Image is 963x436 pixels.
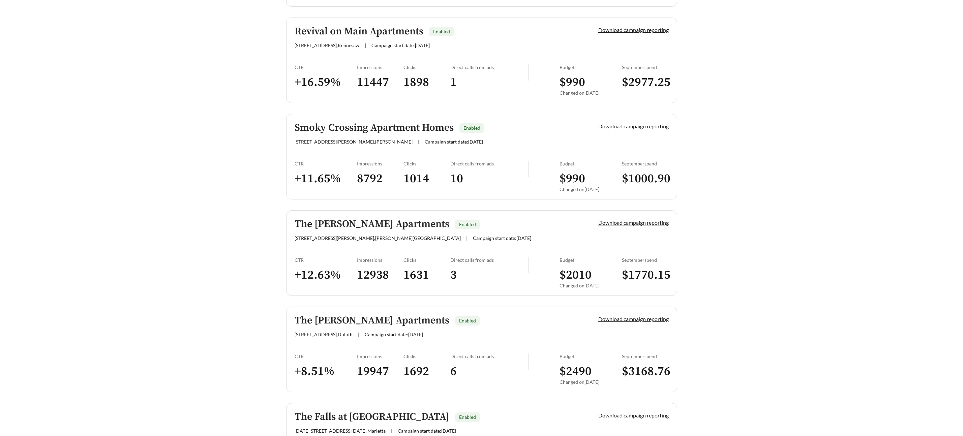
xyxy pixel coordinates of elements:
[450,75,528,90] h3: 1
[357,161,404,166] div: Impressions
[450,171,528,186] h3: 10
[463,125,480,131] span: Enabled
[425,139,483,145] span: Campaign start date: [DATE]
[450,64,528,70] div: Direct calls from ads
[459,318,476,323] span: Enabled
[528,161,529,177] img: line
[295,161,357,166] div: CTR
[357,364,404,379] h3: 19947
[560,283,622,288] div: Changed on [DATE]
[560,64,622,70] div: Budget
[403,353,450,359] div: Clicks
[357,171,404,186] h3: 8792
[371,42,430,48] span: Campaign start date: [DATE]
[365,42,366,48] span: |
[418,139,419,145] span: |
[528,257,529,273] img: line
[450,257,528,263] div: Direct calls from ads
[286,18,677,103] a: Revival on Main ApartmentsEnabled[STREET_ADDRESS],Kennesaw|Campaign start date:[DATE]Download cam...
[295,257,357,263] div: CTR
[560,75,622,90] h3: $ 990
[295,122,454,133] h5: Smoky Crossing Apartment Homes
[450,268,528,283] h3: 3
[622,171,669,186] h3: $ 1000.90
[560,257,622,263] div: Budget
[295,235,461,241] span: [STREET_ADDRESS][PERSON_NAME] , [PERSON_NAME][GEOGRAPHIC_DATA]
[560,186,622,192] div: Changed on [DATE]
[295,411,449,423] h5: The Falls at [GEOGRAPHIC_DATA]
[622,268,669,283] h3: $ 1770.15
[403,161,450,166] div: Clicks
[473,235,531,241] span: Campaign start date: [DATE]
[403,268,450,283] h3: 1631
[598,123,669,129] a: Download campaign reporting
[357,64,404,70] div: Impressions
[433,29,450,34] span: Enabled
[598,316,669,322] a: Download campaign reporting
[403,64,450,70] div: Clicks
[357,268,404,283] h3: 12938
[560,353,622,359] div: Budget
[403,171,450,186] h3: 1014
[358,332,359,337] span: |
[622,257,669,263] div: September spend
[528,353,529,370] img: line
[357,353,404,359] div: Impressions
[295,75,357,90] h3: + 16.59 %
[598,412,669,418] a: Download campaign reporting
[403,257,450,263] div: Clicks
[295,171,357,186] h3: + 11.65 %
[403,364,450,379] h3: 1692
[459,221,476,227] span: Enabled
[450,353,528,359] div: Direct calls from ads
[622,353,669,359] div: September spend
[560,379,622,385] div: Changed on [DATE]
[365,332,423,337] span: Campaign start date: [DATE]
[450,161,528,166] div: Direct calls from ads
[622,75,669,90] h3: $ 2977.25
[560,268,622,283] h3: $ 2010
[622,64,669,70] div: September spend
[598,219,669,226] a: Download campaign reporting
[398,428,456,434] span: Campaign start date: [DATE]
[357,257,404,263] div: Impressions
[466,235,468,241] span: |
[528,64,529,81] img: line
[391,428,392,434] span: |
[295,353,357,359] div: CTR
[286,114,677,199] a: Smoky Crossing Apartment HomesEnabled[STREET_ADDRESS][PERSON_NAME],[PERSON_NAME]|Campaign start d...
[560,90,622,96] div: Changed on [DATE]
[295,315,449,326] h5: The [PERSON_NAME] Apartments
[560,171,622,186] h3: $ 990
[560,161,622,166] div: Budget
[450,364,528,379] h3: 6
[560,364,622,379] h3: $ 2490
[622,161,669,166] div: September spend
[403,75,450,90] h3: 1898
[295,64,357,70] div: CTR
[357,75,404,90] h3: 11447
[295,42,359,48] span: [STREET_ADDRESS] , Kennesaw
[295,139,413,145] span: [STREET_ADDRESS][PERSON_NAME] , [PERSON_NAME]
[295,219,449,230] h5: The [PERSON_NAME] Apartments
[295,268,357,283] h3: + 12.63 %
[295,332,353,337] span: [STREET_ADDRESS] , Duluth
[598,27,669,33] a: Download campaign reporting
[459,414,476,420] span: Enabled
[295,26,423,37] h5: Revival on Main Apartments
[286,307,677,392] a: The [PERSON_NAME] ApartmentsEnabled[STREET_ADDRESS],Duluth|Campaign start date:[DATE]Download cam...
[286,210,677,296] a: The [PERSON_NAME] ApartmentsEnabled[STREET_ADDRESS][PERSON_NAME],[PERSON_NAME][GEOGRAPHIC_DATA]|C...
[295,364,357,379] h3: + 8.51 %
[295,428,386,434] span: [DATE][STREET_ADDRESS][DATE] , Marietta
[622,364,669,379] h3: $ 3168.76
